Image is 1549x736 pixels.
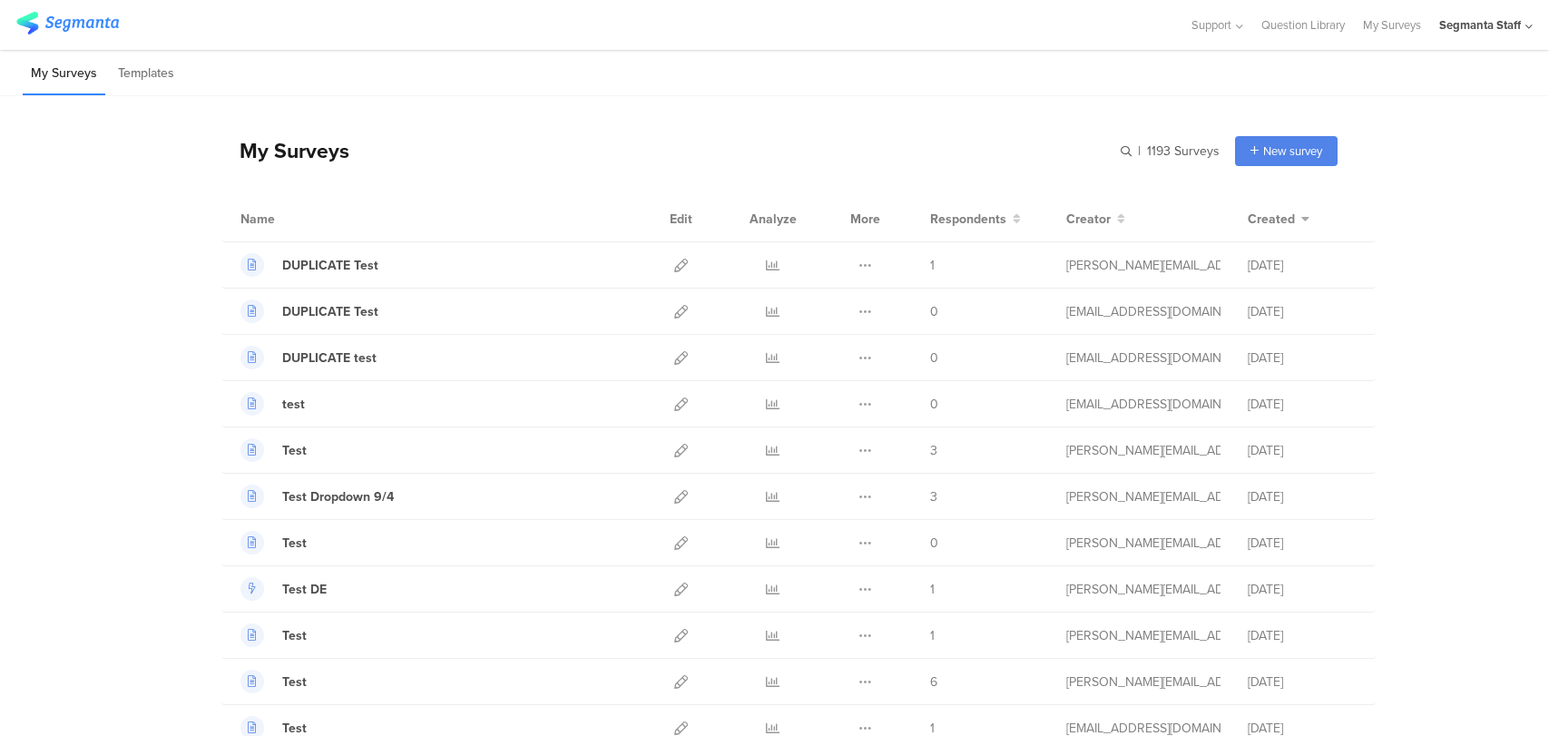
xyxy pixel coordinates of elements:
a: test [240,392,305,416]
img: segmanta logo [16,12,119,34]
span: Created [1248,210,1295,229]
div: [DATE] [1248,256,1357,275]
div: Analyze [746,196,800,241]
div: [DATE] [1248,302,1357,321]
div: riel@segmanta.com [1066,672,1221,692]
div: Segmanta Staff [1439,16,1521,34]
a: Test [240,670,307,693]
span: New survey [1263,142,1322,160]
button: Creator [1066,210,1125,229]
span: Respondents [930,210,1006,229]
a: Test DE [240,577,327,601]
button: Respondents [930,210,1021,229]
div: Test DE [282,580,327,599]
div: [DATE] [1248,672,1357,692]
a: DUPLICATE test [240,346,377,369]
a: DUPLICATE Test [240,299,378,323]
div: Test Dropdown 9/4 [282,487,394,506]
span: 3 [930,441,937,460]
span: 0 [930,302,938,321]
div: Edit [662,196,701,241]
div: raymund@segmanta.com [1066,534,1221,553]
div: Test [282,626,307,645]
a: Test [240,531,307,554]
div: [DATE] [1248,487,1357,506]
span: 0 [930,395,938,414]
span: 3 [930,487,937,506]
div: Test [282,534,307,553]
div: gillat@segmanta.com [1066,348,1221,368]
div: My Surveys [221,135,349,166]
div: test [282,395,305,414]
span: 1 [930,256,935,275]
div: [DATE] [1248,534,1357,553]
div: DUPLICATE Test [282,256,378,275]
div: gillat@segmanta.com [1066,302,1221,321]
a: Test [240,438,307,462]
div: Name [240,210,349,229]
div: [DATE] [1248,441,1357,460]
div: More [846,196,885,241]
div: [DATE] [1248,348,1357,368]
div: Test [282,441,307,460]
div: gillat@segmanta.com [1066,395,1221,414]
span: 1 [930,626,935,645]
span: | [1135,142,1143,161]
span: 1193 Surveys [1147,142,1220,161]
a: Test [240,623,307,647]
div: riel@segmanta.com [1066,256,1221,275]
div: riel@segmanta.com [1066,580,1221,599]
button: Created [1248,210,1309,229]
span: 1 [930,580,935,599]
li: Templates [110,53,182,95]
div: riel@segmanta.com [1066,626,1221,645]
li: My Surveys [23,53,105,95]
span: 6 [930,672,937,692]
div: raymund@segmanta.com [1066,487,1221,506]
span: 0 [930,534,938,553]
span: 0 [930,348,938,368]
div: riel@segmanta.com [1066,441,1221,460]
a: Test Dropdown 9/4 [240,485,394,508]
div: Test [282,672,307,692]
div: DUPLICATE Test [282,302,378,321]
div: [DATE] [1248,626,1357,645]
div: [DATE] [1248,580,1357,599]
div: [DATE] [1248,395,1357,414]
span: Support [1191,16,1231,34]
a: DUPLICATE Test [240,253,378,277]
span: Creator [1066,210,1111,229]
div: DUPLICATE test [282,348,377,368]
